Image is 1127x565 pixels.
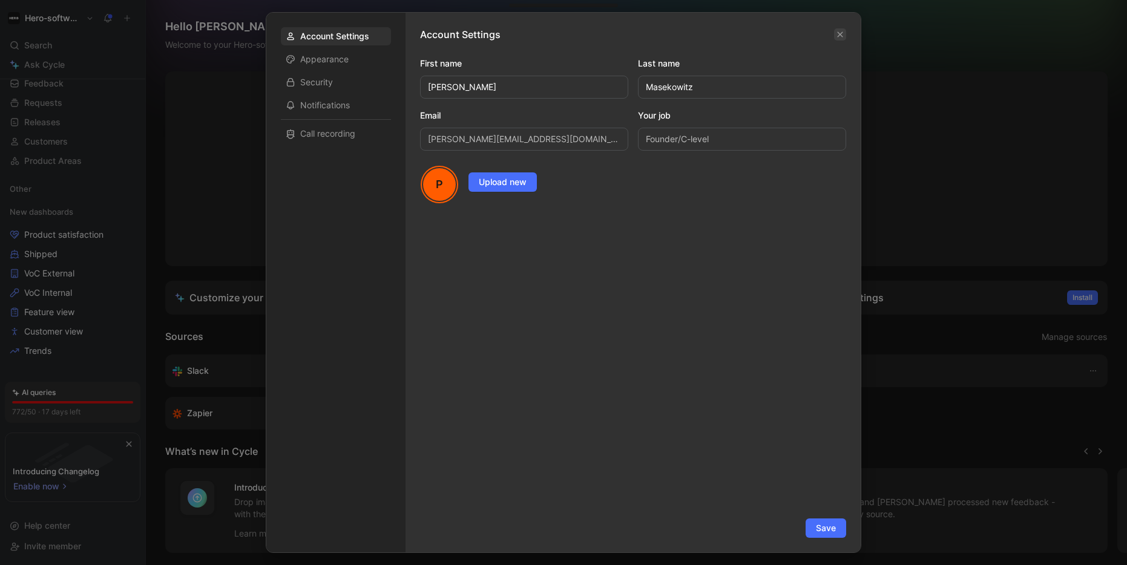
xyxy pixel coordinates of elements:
div: Notifications [281,96,391,114]
span: Account Settings [300,30,369,42]
span: Call recording [300,128,355,140]
div: P [422,167,457,202]
label: Last name [638,56,846,71]
div: Account Settings [281,27,391,45]
div: Call recording [281,125,391,143]
span: Upload new [479,175,527,189]
h1: Account Settings [420,27,501,42]
button: Upload new [468,172,537,192]
span: Notifications [300,99,350,111]
span: Save [816,521,836,535]
label: Your job [638,108,846,123]
button: Save [806,518,846,538]
label: Email [420,108,628,123]
div: Security [281,73,391,91]
span: Appearance [300,53,349,65]
span: Security [300,76,333,88]
div: Appearance [281,50,391,68]
label: First name [420,56,628,71]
